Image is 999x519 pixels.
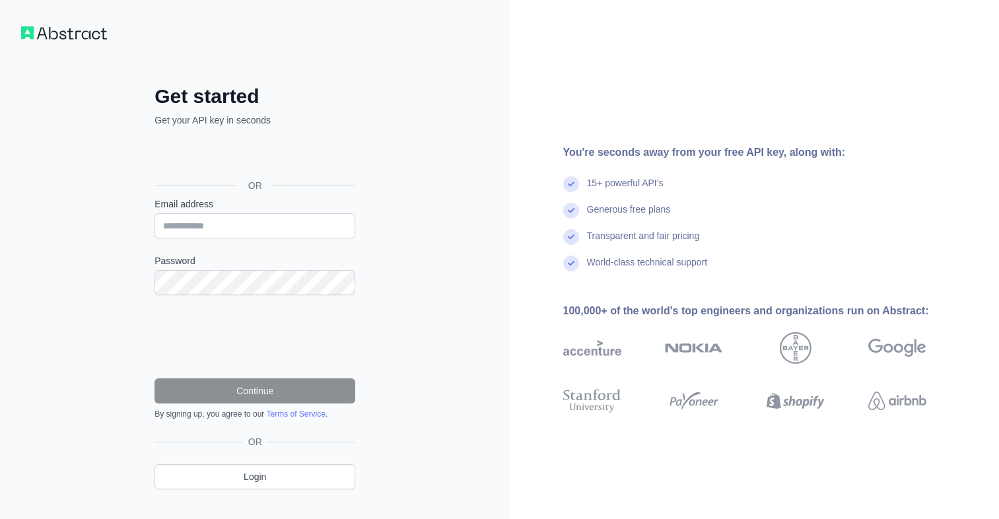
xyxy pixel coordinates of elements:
div: 100,000+ of the world's top engineers and organizations run on Abstract: [563,303,969,319]
div: Generous free plans [587,203,671,229]
img: check mark [563,229,579,245]
div: Transparent and fair pricing [587,229,700,256]
img: accenture [563,332,621,364]
div: By signing up, you agree to our . [155,409,355,419]
iframe: Sign in with Google Button [148,141,359,170]
div: World-class technical support [587,256,708,282]
p: Get your API key in seconds [155,114,355,127]
img: check mark [563,256,579,271]
span: OR [243,435,267,448]
img: google [868,332,926,364]
iframe: reCAPTCHA [155,311,355,363]
img: shopify [767,386,825,415]
img: check mark [563,176,579,192]
img: airbnb [868,386,926,415]
button: Continue [155,378,355,403]
div: 15+ powerful API's [587,176,664,203]
span: OR [238,179,273,192]
label: Password [155,254,355,267]
div: You're seconds away from your free API key, along with: [563,145,969,160]
img: Workflow [21,26,107,40]
h2: Get started [155,85,355,108]
img: bayer [780,332,811,364]
a: Terms of Service [266,409,325,419]
img: stanford university [563,386,621,415]
img: nokia [665,332,723,364]
img: check mark [563,203,579,219]
img: payoneer [665,386,723,415]
label: Email address [155,197,355,211]
a: Login [155,464,355,489]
